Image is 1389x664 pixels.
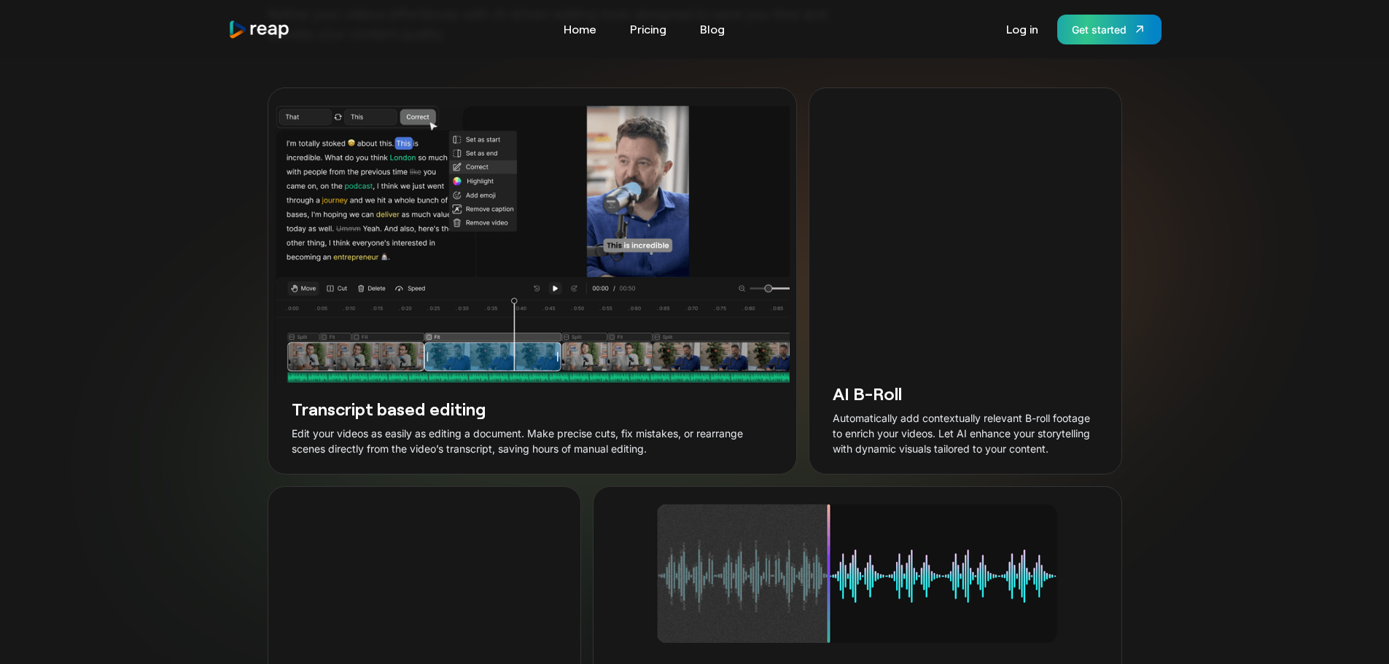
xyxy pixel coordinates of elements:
a: Get started [1057,15,1162,44]
img: Transcript based editing [274,106,790,383]
img: reap logo [228,20,291,39]
video: Your browser does not support the video tag. [809,106,1121,262]
p: Automatically add contextually relevant B-roll footage to enrich your videos. Let AI enhance your... [833,410,1098,456]
h3: AI B-Roll [833,382,1098,405]
video: Your browser does not support the video tag. [268,504,580,660]
a: Log in [999,17,1046,41]
a: Home [556,17,604,41]
h3: Transcript based editing [292,397,773,420]
div: Get started [1072,22,1127,37]
a: home [228,20,291,39]
p: Edit your videos as easily as editing a document. Make precise cuts, fix mistakes, or rearrange s... [292,426,773,456]
img: Background noise removal [625,504,1089,643]
a: Pricing [623,17,674,41]
a: Blog [693,17,732,41]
